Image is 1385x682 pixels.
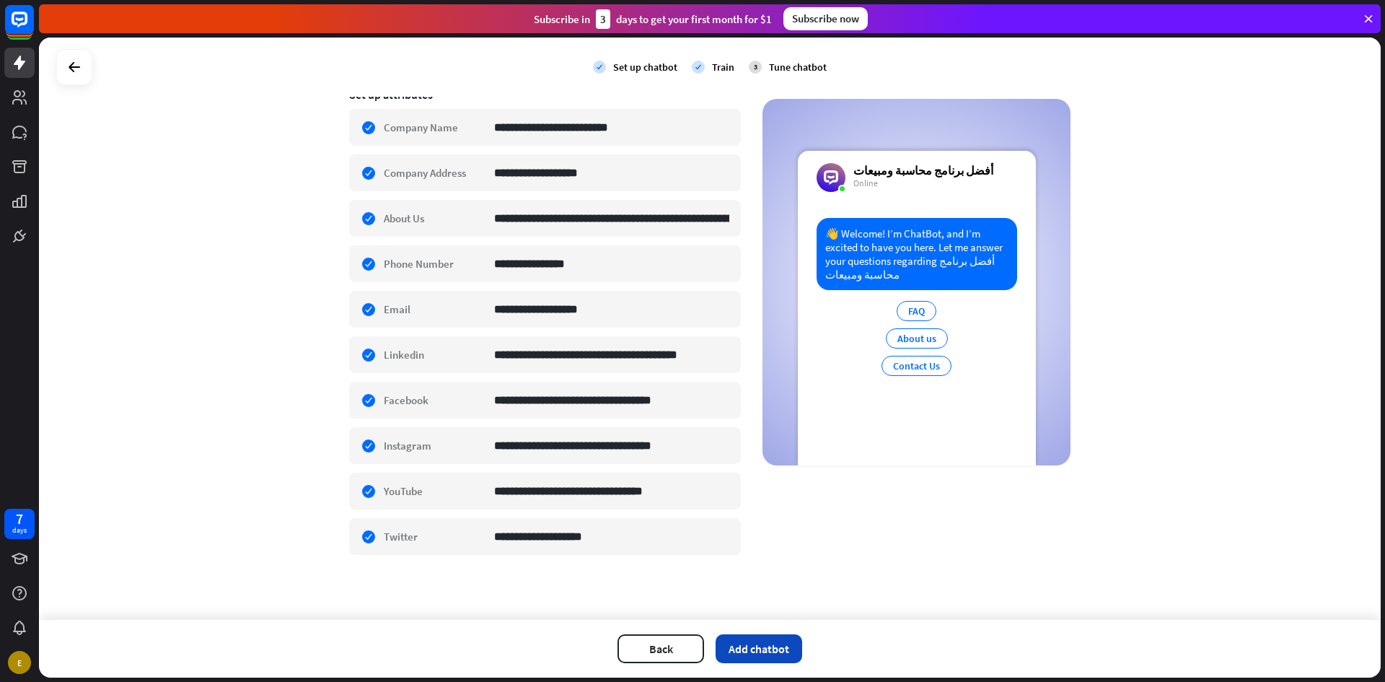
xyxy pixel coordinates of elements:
i: check [593,61,606,74]
div: About us [886,328,948,349]
div: Online [853,178,993,189]
div: Train [712,61,734,74]
div: 3 [749,61,762,74]
div: Subscribe now [783,7,868,30]
button: Back [617,634,704,663]
div: 👋 Welcome! I’m ChatBot, and I’m excited to have you here. Let me answer your questions regarding ... [817,218,1017,290]
div: Tune chatbot [769,61,827,74]
button: Add chatbot [716,634,802,663]
div: أفضل برنامج محاسبة ومبيعات [853,163,993,178]
div: FAQ [897,301,936,321]
div: Set up chatbot [613,61,677,74]
i: check [692,61,705,74]
div: Subscribe in days to get your first month for $1 [534,9,772,29]
div: days [12,525,27,535]
a: 7 days [4,509,35,539]
div: 7 [16,512,23,525]
div: 3 [596,9,610,29]
button: Open LiveChat chat widget [12,6,55,49]
div: E [8,651,31,674]
div: Contact Us [881,356,951,376]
